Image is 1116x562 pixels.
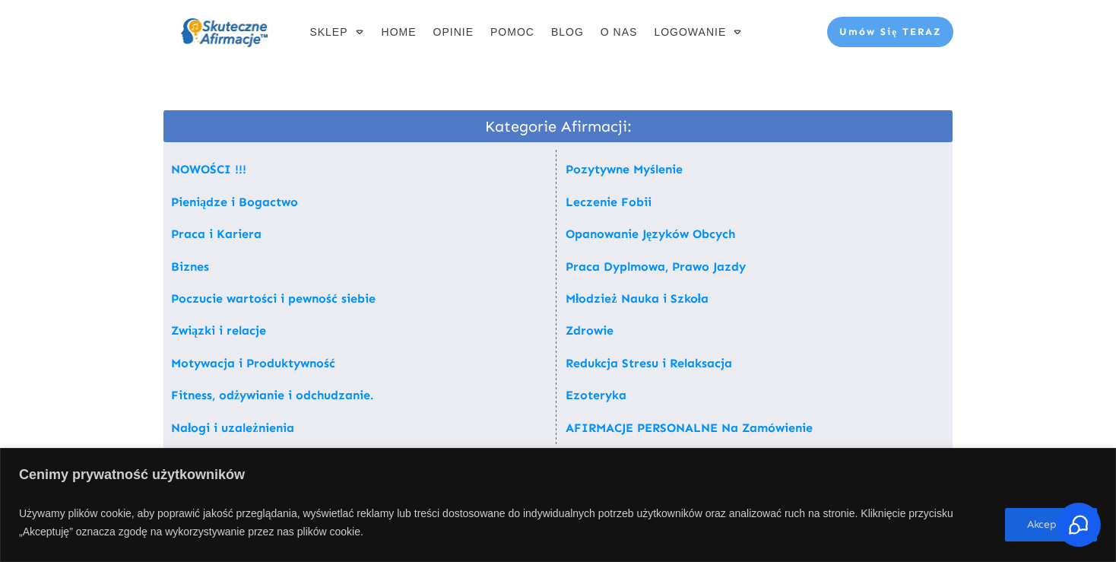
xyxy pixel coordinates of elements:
[171,227,262,241] a: Praca i Kariera
[490,21,534,43] a: POMOC
[566,388,626,402] a: Ezoteryka
[163,110,953,142] span: Kategorie Afirmacji:
[171,195,298,209] a: Pieniądze i Bogactwo
[19,462,1097,491] p: Cenimy prywatność użytkowników
[309,21,347,43] span: SKLEP
[1005,508,1097,541] button: Akceptuję
[566,356,732,370] a: Redukcja Stresu i Relaksacja
[566,291,709,306] a: Młodzież Nauka i Szkoła
[551,21,584,43] a: BLOG
[433,21,474,43] a: OPINIE
[827,17,953,47] a: Umów Się TERAZ
[654,21,726,43] span: LOGOWANIE
[566,323,613,338] a: Zdrowie
[19,500,994,549] p: Używamy plików cookie, aby poprawić jakość przeglądania, wyświetlać reklamy lub treści dostosowan...
[566,195,652,209] a: Leczenie Fobii
[171,259,209,274] a: Biznes
[171,356,335,370] a: Motywacja i Produktywność
[566,162,683,176] a: Pozytywne Myślenie
[566,259,746,274] a: Praca Dyplmowa, Prawo Jazdy
[839,26,941,37] span: Umów Się TERAZ
[601,21,638,43] a: O NAS
[171,162,246,176] a: NOWOŚCI !!!
[171,388,373,402] a: Fitness, odżywianie i odchudzanie.
[171,291,376,306] a: Poczucie wartości i pewność siebie
[171,323,266,338] a: Związki i relacje
[382,21,417,43] a: HOME
[309,21,364,43] a: SKLEP
[654,21,743,43] a: LOGOWANIE
[566,227,735,241] a: Opanowanie Języków Obcych
[171,421,294,435] a: Nałogi i uzależnienia
[566,421,813,435] a: AFIRMACJE PERSONALNE Na Zamówienie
